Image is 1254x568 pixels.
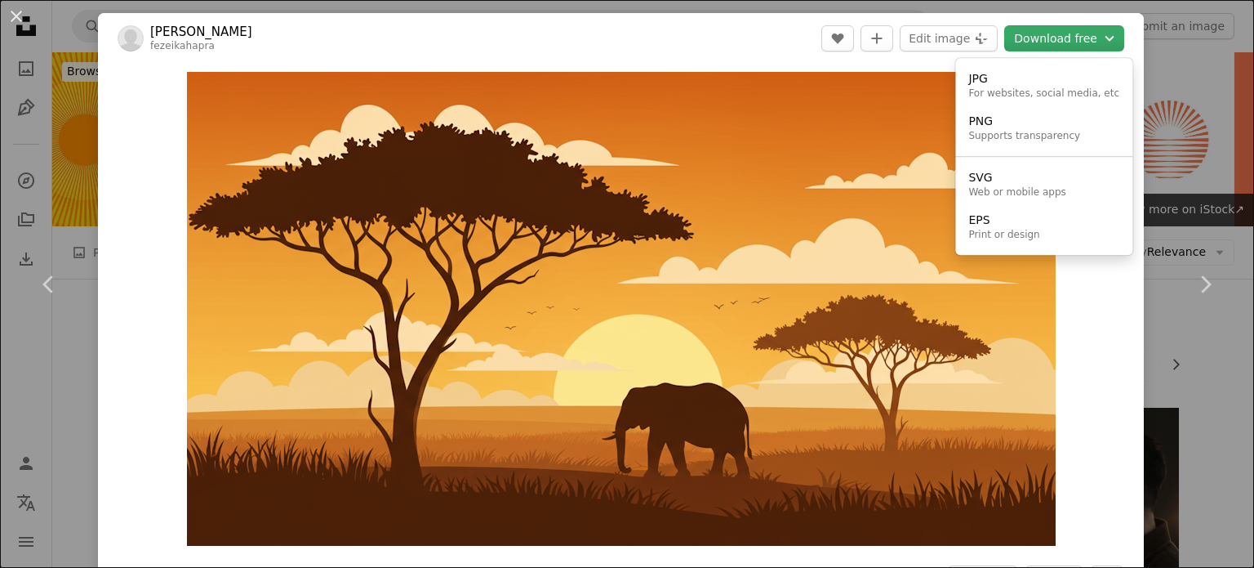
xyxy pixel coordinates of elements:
[955,58,1132,255] div: Choose download format
[968,130,1080,143] div: Supports transparency
[968,212,1039,229] div: EPS
[968,186,1065,199] div: Web or mobile apps
[968,71,1119,87] div: JPG
[968,170,1065,186] div: SVG
[968,229,1039,242] div: Print or design
[968,87,1119,101] div: For websites, social media, etc
[1004,25,1124,51] button: Choose download format
[968,114,1080,130] div: PNG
